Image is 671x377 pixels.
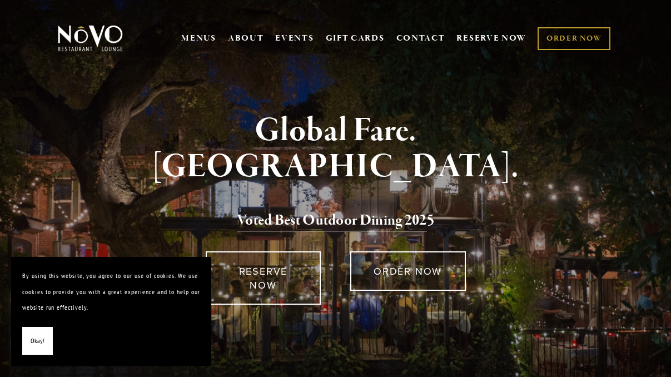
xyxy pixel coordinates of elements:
[350,251,466,291] a: ORDER NOW
[237,211,427,232] a: Voted Best Outdoor Dining 202
[31,333,44,349] span: Okay!
[456,28,526,49] a: RESERVE NOW
[22,327,53,355] button: Okay!
[275,33,314,44] a: EVENTS
[206,251,321,305] a: RESERVE NOW
[181,33,216,44] a: MENUS
[22,268,200,316] p: By using this website, you agree to our use of cookies. We use cookies to provide you with a grea...
[396,28,445,49] a: CONTACT
[228,33,264,44] a: ABOUT
[72,209,598,232] h2: 5
[538,27,610,50] a: ORDER NOW
[152,110,519,188] strong: Global Fare. [GEOGRAPHIC_DATA].
[56,24,125,52] img: Novo Restaurant &amp; Lounge
[326,28,385,49] a: GIFT CARDS
[11,257,211,366] section: Cookie banner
